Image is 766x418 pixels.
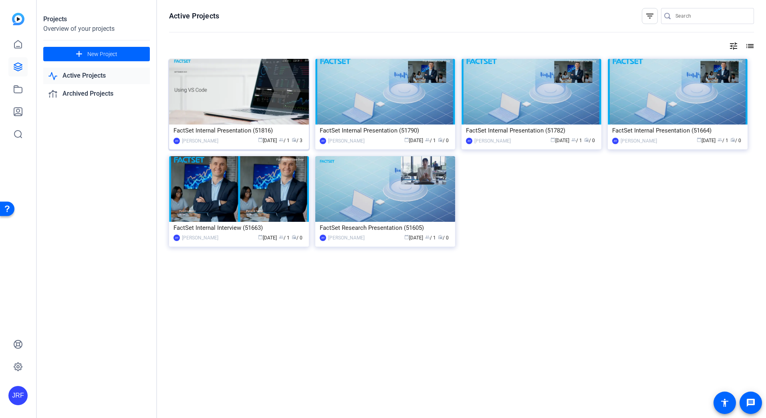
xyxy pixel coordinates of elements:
span: calendar_today [404,137,409,142]
span: / 0 [584,138,595,143]
span: / 1 [279,235,290,241]
div: [PERSON_NAME] [328,137,365,145]
span: [DATE] [697,138,716,143]
span: radio [438,235,443,239]
mat-icon: list [744,41,754,51]
mat-icon: tune [729,41,738,51]
div: FactSet Internal Presentation (51782) [466,125,597,137]
div: [PERSON_NAME] [182,137,218,145]
span: [DATE] [404,138,423,143]
a: Archived Projects [43,86,150,102]
span: New Project [87,50,117,58]
div: [PERSON_NAME] [474,137,511,145]
span: [DATE] [258,235,277,241]
div: FactSet Internal Presentation (51790) [320,125,451,137]
div: JRF [612,138,619,144]
span: group [425,137,430,142]
div: Overview of your projects [43,24,150,34]
span: / 0 [730,138,741,143]
span: calendar_today [697,137,701,142]
span: / 1 [718,138,728,143]
span: calendar_today [550,137,555,142]
span: / 1 [571,138,582,143]
div: FactSet Internal Presentation (51816) [173,125,304,137]
span: [DATE] [404,235,423,241]
div: JRF [466,138,472,144]
div: Projects [43,14,150,24]
div: FactSet Internal Interview (51663) [173,222,304,234]
button: New Project [43,47,150,61]
span: calendar_today [404,235,409,239]
span: / 1 [425,138,436,143]
span: group [571,137,576,142]
span: / 0 [292,235,302,241]
div: JRF [320,235,326,241]
span: [DATE] [550,138,569,143]
span: radio [438,137,443,142]
span: group [279,137,284,142]
div: JRF [173,138,180,144]
span: group [279,235,284,239]
div: [PERSON_NAME] [621,137,657,145]
span: calendar_today [258,235,263,239]
div: JRF [173,235,180,241]
span: / 0 [438,235,449,241]
div: [PERSON_NAME] [328,234,365,242]
mat-icon: add [74,49,84,59]
h1: Active Projects [169,11,219,21]
mat-icon: accessibility [720,398,730,408]
span: / 3 [292,138,302,143]
span: calendar_today [258,137,263,142]
span: radio [292,235,296,239]
span: radio [292,137,296,142]
div: FactSet Research Presentation (51605) [320,222,451,234]
span: / 1 [279,138,290,143]
div: JRF [320,138,326,144]
span: group [425,235,430,239]
span: group [718,137,722,142]
a: Active Projects [43,68,150,84]
span: radio [730,137,735,142]
div: FactSet Internal Presentation (51664) [612,125,743,137]
div: JRF [8,386,28,405]
div: [PERSON_NAME] [182,234,218,242]
input: Search [675,11,748,21]
span: / 0 [438,138,449,143]
mat-icon: message [746,398,756,408]
img: blue-gradient.svg [12,13,24,25]
span: / 1 [425,235,436,241]
span: radio [584,137,589,142]
mat-icon: filter_list [645,11,655,21]
span: [DATE] [258,138,277,143]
